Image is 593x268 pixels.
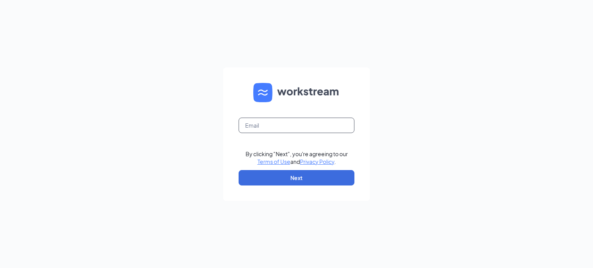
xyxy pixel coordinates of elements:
[258,158,290,165] a: Terms of Use
[300,158,334,165] a: Privacy Policy
[239,170,354,185] button: Next
[239,118,354,133] input: Email
[253,83,340,102] img: WS logo and Workstream text
[246,150,348,165] div: By clicking "Next", you're agreeing to our and .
